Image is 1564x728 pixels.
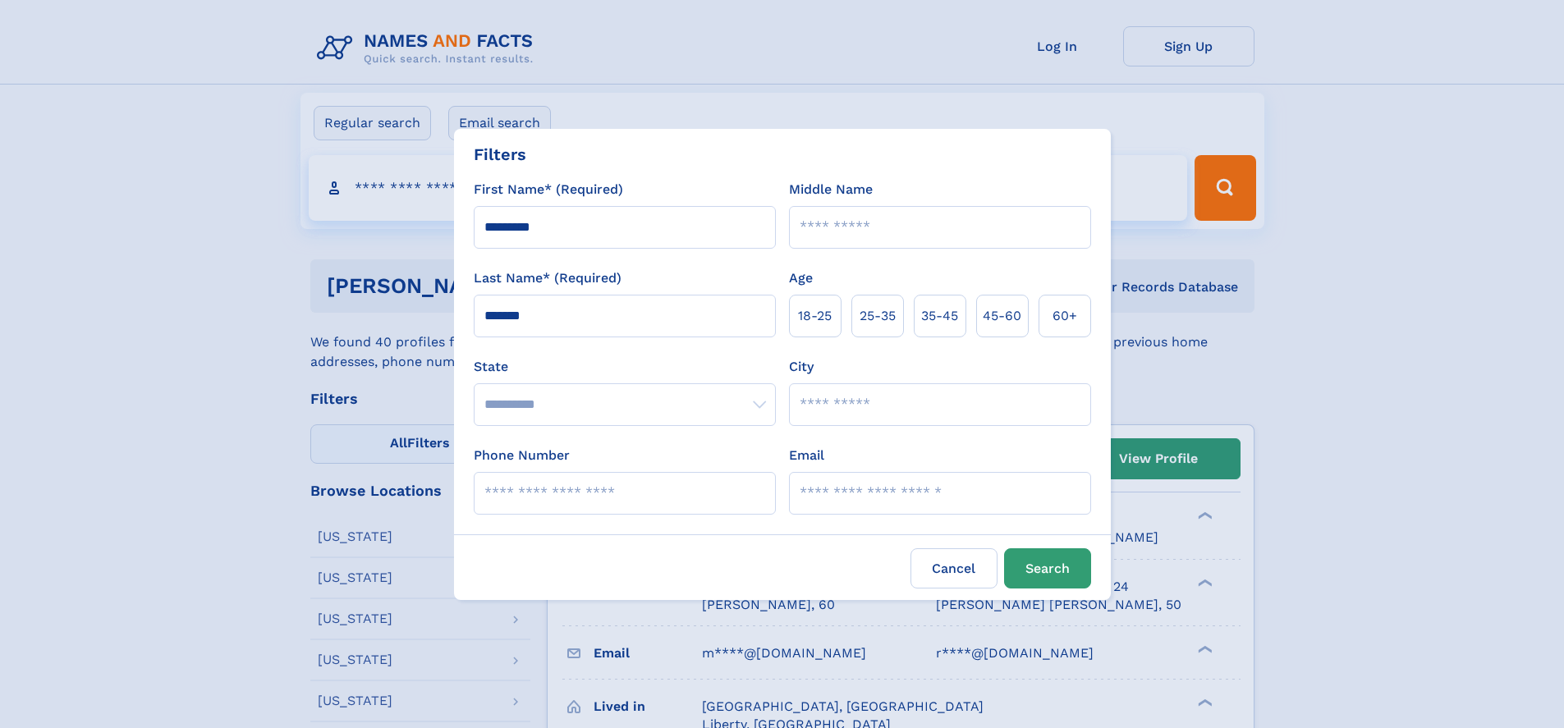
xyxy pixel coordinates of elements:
[983,306,1021,326] span: 45‑60
[789,357,814,377] label: City
[860,306,896,326] span: 25‑35
[789,446,824,465] label: Email
[474,268,621,288] label: Last Name* (Required)
[789,268,813,288] label: Age
[474,180,623,199] label: First Name* (Required)
[921,306,958,326] span: 35‑45
[474,142,526,167] div: Filters
[1053,306,1077,326] span: 60+
[910,548,998,588] label: Cancel
[474,357,776,377] label: State
[1004,548,1091,588] button: Search
[474,446,570,465] label: Phone Number
[798,306,832,326] span: 18‑25
[789,180,873,199] label: Middle Name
